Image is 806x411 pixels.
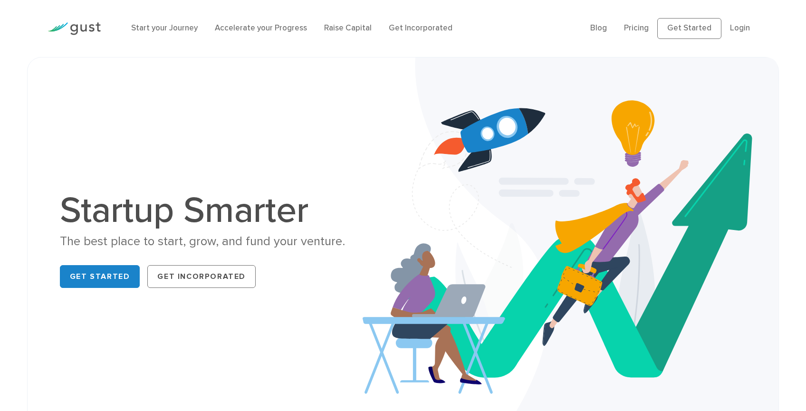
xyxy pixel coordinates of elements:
[590,23,607,33] a: Blog
[60,192,388,229] h1: Startup Smarter
[215,23,307,33] a: Accelerate your Progress
[657,18,721,39] a: Get Started
[60,233,388,250] div: The best place to start, grow, and fund your venture.
[60,265,140,288] a: Get Started
[324,23,372,33] a: Raise Capital
[389,23,452,33] a: Get Incorporated
[48,22,101,35] img: Gust Logo
[131,23,198,33] a: Start your Journey
[147,265,256,288] a: Get Incorporated
[624,23,649,33] a: Pricing
[730,23,750,33] a: Login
